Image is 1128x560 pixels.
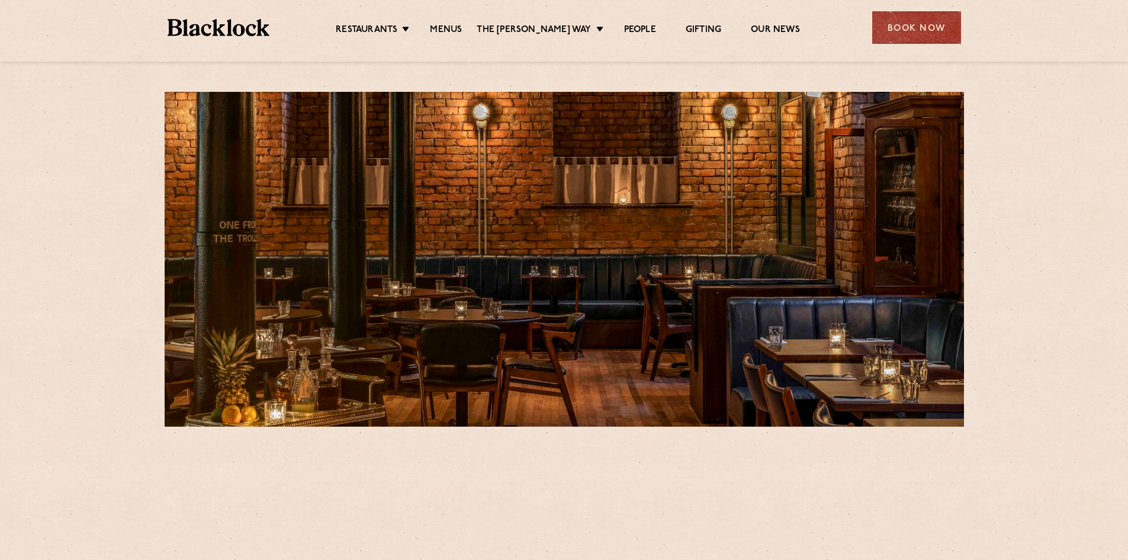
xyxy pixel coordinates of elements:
[336,24,397,37] a: Restaurants
[168,19,270,36] img: BL_Textured_Logo-footer-cropped.svg
[751,24,800,37] a: Our News
[872,11,961,44] div: Book Now
[686,24,721,37] a: Gifting
[477,24,591,37] a: The [PERSON_NAME] Way
[430,24,462,37] a: Menus
[624,24,656,37] a: People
